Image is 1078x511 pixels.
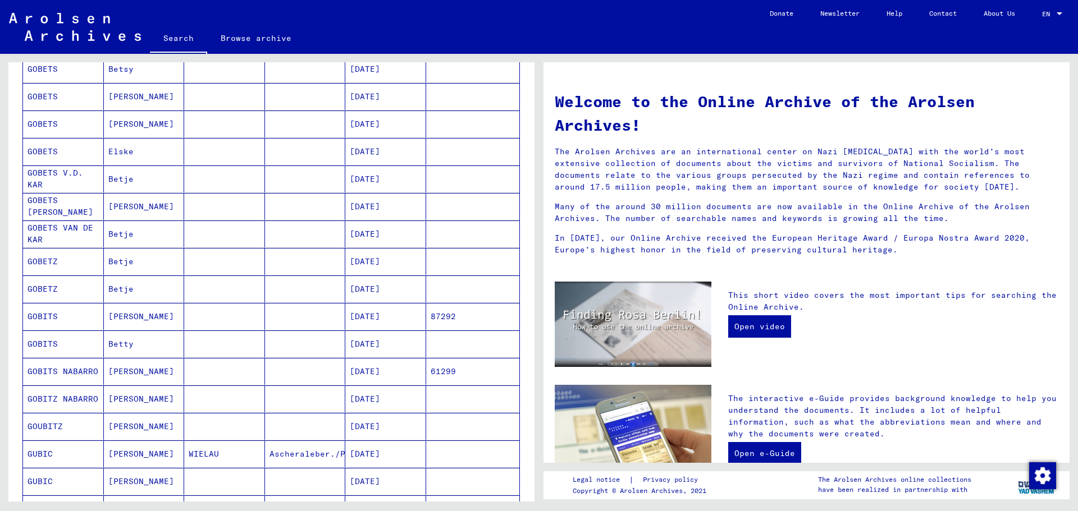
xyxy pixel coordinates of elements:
a: Search [150,25,207,54]
mat-cell: 61299 [426,358,520,385]
mat-cell: [DATE] [345,385,426,412]
mat-cell: Betje [104,275,185,302]
mat-cell: Betty [104,330,185,357]
mat-cell: GOBETS [23,83,104,110]
mat-cell: [PERSON_NAME] [104,111,185,137]
mat-cell: GOBETS [23,111,104,137]
mat-cell: GOBETZ [23,275,104,302]
mat-cell: [PERSON_NAME] [104,358,185,385]
p: The interactive e-Guide provides background knowledge to help you understand the documents. It in... [728,393,1058,440]
a: Browse archive [207,25,305,52]
p: In [DATE], our Online Archive received the European Heritage Award / Europa Nostra Award 2020, Eu... [555,232,1058,256]
mat-cell: [PERSON_NAME] [104,193,185,220]
span: EN [1042,10,1054,18]
a: Open video [728,315,791,338]
p: have been realized in partnership with [818,485,971,495]
mat-cell: [DATE] [345,111,426,137]
mat-cell: [DATE] [345,83,426,110]
mat-cell: 87292 [426,303,520,330]
mat-cell: [DATE] [345,440,426,467]
mat-cell: [DATE] [345,330,426,357]
img: yv_logo.png [1016,471,1058,499]
mat-cell: GOBETZ [23,248,104,275]
mat-cell: GOBETS [23,56,104,82]
img: video.jpg [555,282,711,367]
mat-cell: Elske [104,138,185,165]
img: Arolsen_neg.svg [9,13,141,41]
a: Privacy policy [634,474,711,486]
mat-cell: GOBETS [23,138,104,165]
p: The Arolsen Archives are an international center on Nazi [MEDICAL_DATA] with the world’s most ext... [555,146,1058,193]
p: Copyright © Arolsen Archives, 2021 [573,486,711,496]
mat-cell: [DATE] [345,358,426,385]
img: Change consent [1029,462,1056,489]
mat-cell: [PERSON_NAME] [104,440,185,467]
mat-cell: [PERSON_NAME] [104,303,185,330]
mat-cell: [DATE] [345,303,426,330]
p: The Arolsen Archives online collections [818,475,971,485]
mat-cell: GOBETS VAN DE KAR [23,220,104,247]
mat-cell: GOBETS [PERSON_NAME] [23,193,104,220]
mat-cell: [DATE] [345,468,426,495]
div: | [573,474,711,486]
mat-cell: [DATE] [345,220,426,247]
mat-cell: GOBETS V.D. KAR [23,165,104,192]
mat-cell: GOBITS [23,330,104,357]
a: Legal notice [573,474,629,486]
mat-cell: GUBIC [23,440,104,467]
mat-cell: [DATE] [345,193,426,220]
a: Open e-Guide [728,442,801,464]
mat-cell: GOBITZ NABARRO [23,385,104,412]
mat-cell: [PERSON_NAME] [104,83,185,110]
p: This short video covers the most important tips for searching the Online Archive. [728,289,1058,313]
mat-cell: [DATE] [345,248,426,275]
mat-cell: [DATE] [345,165,426,192]
mat-cell: GOBITS [23,303,104,330]
mat-cell: [PERSON_NAME] [104,413,185,440]
mat-cell: [DATE] [345,275,426,302]
mat-cell: Betje [104,220,185,247]
mat-cell: [DATE] [345,413,426,440]
mat-cell: [DATE] [345,56,426,82]
h1: Welcome to the Online Archive of the Arolsen Archives! [555,90,1058,137]
mat-cell: GUBIC [23,468,104,495]
p: Many of the around 30 million documents are now available in the Online Archive of the Arolsen Ar... [555,201,1058,224]
mat-cell: [DATE] [345,138,426,165]
mat-cell: [PERSON_NAME] [104,385,185,412]
img: eguide.jpg [555,385,711,489]
mat-cell: GOUBITZ [23,413,104,440]
mat-cell: [PERSON_NAME] [104,468,185,495]
mat-cell: GOBITS NABARRO [23,358,104,385]
mat-cell: Betje [104,248,185,275]
mat-cell: Ascheraleber./Prov./[GEOGRAPHIC_DATA] [265,440,346,467]
mat-cell: Betsy [104,56,185,82]
mat-cell: WIELAU [184,440,265,467]
mat-cell: Betje [104,165,185,192]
